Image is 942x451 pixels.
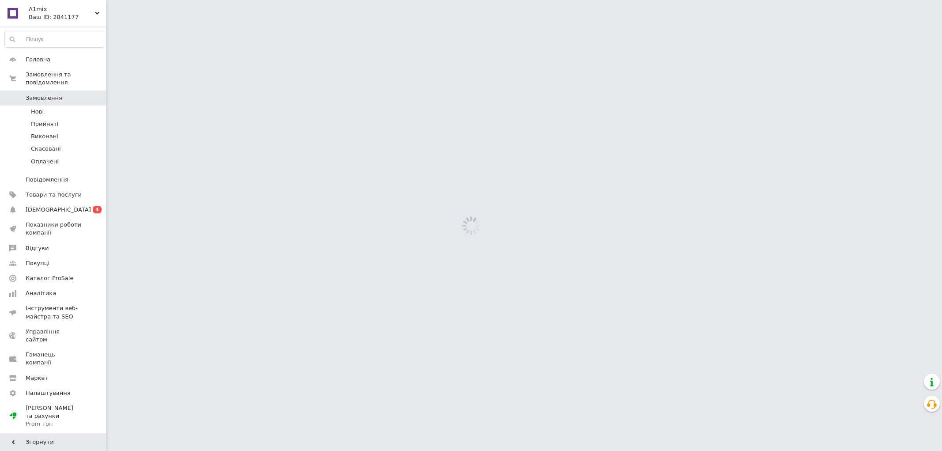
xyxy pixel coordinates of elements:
span: Головна [26,56,50,64]
span: Виконані [31,133,58,140]
span: Оплачені [31,158,59,166]
span: Повідомлення [26,176,68,184]
span: Товари та послуги [26,191,82,199]
span: Відгуки [26,244,49,252]
span: Налаштування [26,389,71,397]
span: Покупці [26,259,49,267]
span: Нові [31,108,44,116]
span: Показники роботи компанії [26,221,82,237]
span: 4 [93,206,102,213]
span: Аналітика [26,289,56,297]
span: Прийняті [31,120,58,128]
span: Каталог ProSale [26,274,73,282]
span: Маркет [26,374,48,382]
span: Управління сайтом [26,328,82,344]
span: [PERSON_NAME] та рахунки [26,404,82,428]
span: А1mix [29,5,95,13]
input: Пошук [5,31,104,47]
span: Замовлення [26,94,62,102]
div: Prom топ [26,420,82,428]
div: Ваш ID: 2841177 [29,13,106,21]
span: Скасовані [31,145,61,153]
span: Гаманець компанії [26,351,82,367]
span: Інструменти веб-майстра та SEO [26,304,82,320]
span: Замовлення та повідомлення [26,71,106,87]
span: [DEMOGRAPHIC_DATA] [26,206,91,214]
